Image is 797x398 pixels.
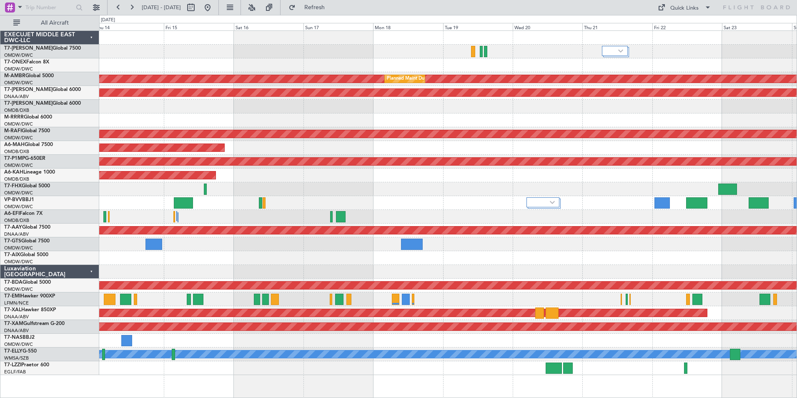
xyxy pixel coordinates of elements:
[4,300,29,306] a: LFMN/NCE
[4,280,51,285] a: T7-BDAGlobal 5000
[4,252,20,257] span: T7-AIX
[4,66,33,72] a: OMDW/DWC
[4,321,65,326] a: T7-XAMGulfstream G-200
[4,307,21,312] span: T7-XAL
[618,49,623,53] img: arrow-gray.svg
[4,252,48,257] a: T7-AIXGlobal 5000
[654,1,715,14] button: Quick Links
[4,239,21,244] span: T7-GTS
[550,201,555,204] img: arrow-gray.svg
[25,1,73,14] input: Trip Number
[4,211,43,216] a: A6-EFIFalcon 7X
[285,1,335,14] button: Refresh
[4,107,29,113] a: OMDB/DXB
[387,73,469,85] div: Planned Maint Dubai (Al Maktoum Intl)
[4,149,29,155] a: OMDB/DXB
[4,211,20,216] span: A6-EFI
[4,115,24,120] span: M-RRRR
[4,280,23,285] span: T7-BDA
[303,23,373,30] div: Sun 17
[4,60,26,65] span: T7-ONEX
[142,4,181,11] span: [DATE] - [DATE]
[4,73,54,78] a: M-AMBRGlobal 5000
[101,17,115,24] div: [DATE]
[4,225,22,230] span: T7-AAY
[4,190,33,196] a: OMDW/DWC
[4,314,29,320] a: DNAA/ABV
[4,204,33,210] a: OMDW/DWC
[4,170,23,175] span: A6-KAH
[4,87,81,92] a: T7-[PERSON_NAME]Global 6000
[4,101,53,106] span: T7-[PERSON_NAME]
[4,115,52,120] a: M-RRRRGlobal 6000
[4,197,22,202] span: VP-BVV
[4,307,56,312] a: T7-XALHawker 850XP
[4,231,29,237] a: DNAA/ABV
[4,349,23,354] span: T7-ELLY
[4,73,25,78] span: M-AMBR
[4,80,33,86] a: OMDW/DWC
[4,327,29,334] a: DNAA/ABV
[4,335,35,340] a: T7-NASBBJ2
[4,46,81,51] a: T7-[PERSON_NAME]Global 7500
[722,23,792,30] div: Sat 23
[4,217,29,224] a: OMDB/DXB
[373,23,443,30] div: Mon 18
[4,128,50,134] a: M-RAFIGlobal 7500
[4,184,50,189] a: T7-FHXGlobal 5000
[4,46,53,51] span: T7-[PERSON_NAME]
[4,369,26,375] a: EGLF/FAB
[4,245,33,251] a: OMDW/DWC
[4,176,29,182] a: OMDB/DXB
[297,5,332,10] span: Refresh
[4,259,33,265] a: OMDW/DWC
[4,101,81,106] a: T7-[PERSON_NAME]Global 6000
[4,294,20,299] span: T7-EMI
[443,23,513,30] div: Tue 19
[513,23,582,30] div: Wed 20
[4,225,50,230] a: T7-AAYGlobal 7500
[9,16,90,30] button: All Aircraft
[4,142,25,147] span: A6-MAH
[4,286,33,292] a: OMDW/DWC
[4,321,23,326] span: T7-XAM
[4,121,33,127] a: OMDW/DWC
[4,87,53,92] span: T7-[PERSON_NAME]
[4,363,49,368] a: T7-LZZIPraetor 600
[4,93,29,100] a: DNAA/ABV
[670,4,699,13] div: Quick Links
[4,60,49,65] a: T7-ONEXFalcon 8X
[4,363,21,368] span: T7-LZZI
[94,23,164,30] div: Thu 14
[4,355,29,361] a: WMSA/SZB
[4,135,33,141] a: OMDW/DWC
[582,23,652,30] div: Thu 21
[4,294,55,299] a: T7-EMIHawker 900XP
[4,349,37,354] a: T7-ELLYG-550
[4,239,50,244] a: T7-GTSGlobal 7500
[22,20,88,26] span: All Aircraft
[4,156,25,161] span: T7-P1MP
[652,23,722,30] div: Fri 22
[4,184,22,189] span: T7-FHX
[4,162,33,169] a: OMDW/DWC
[4,170,55,175] a: A6-KAHLineage 1000
[164,23,233,30] div: Fri 15
[4,341,33,348] a: OMDW/DWC
[4,128,22,134] span: M-RAFI
[4,156,45,161] a: T7-P1MPG-650ER
[4,197,34,202] a: VP-BVVBBJ1
[4,142,53,147] a: A6-MAHGlobal 7500
[4,335,23,340] span: T7-NAS
[4,52,33,58] a: OMDW/DWC
[234,23,303,30] div: Sat 16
